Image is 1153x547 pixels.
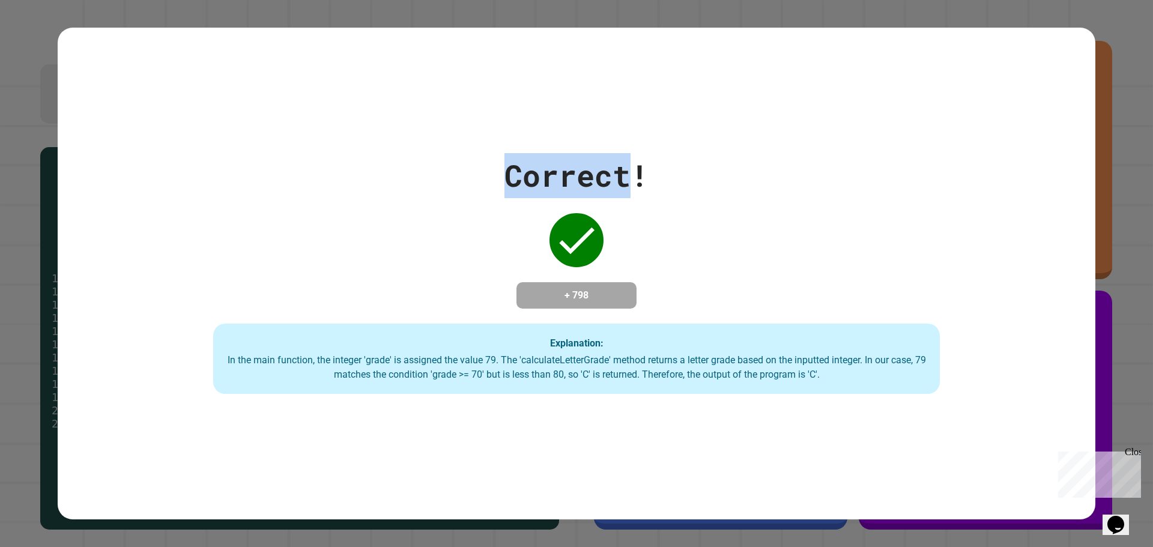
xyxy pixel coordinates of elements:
[528,288,625,303] h4: + 798
[225,353,928,382] div: In the main function, the integer 'grade' is assigned the value 79. The 'calculateLetterGrade' me...
[1103,499,1141,535] iframe: chat widget
[1053,447,1141,498] iframe: chat widget
[5,5,83,76] div: Chat with us now!Close
[504,153,649,198] div: Correct!
[550,337,604,348] strong: Explanation:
